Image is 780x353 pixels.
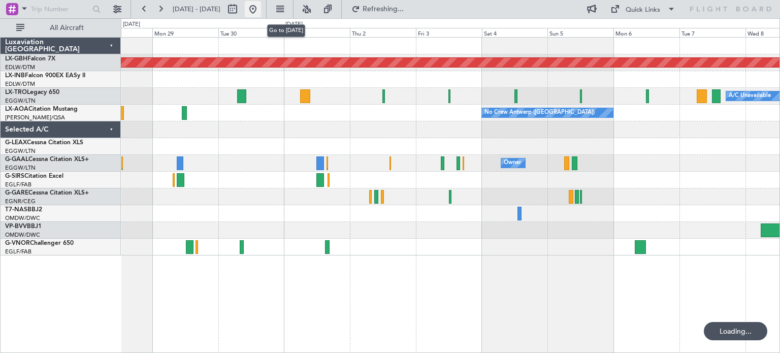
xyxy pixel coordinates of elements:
[5,89,59,95] a: LX-TROLegacy 650
[613,28,679,37] div: Mon 6
[5,89,27,95] span: LX-TRO
[5,140,27,146] span: G-LEAX
[5,181,31,188] a: EGLF/FAB
[504,155,521,171] div: Owner
[5,231,40,239] a: OMDW/DWC
[5,164,36,172] a: EGGW/LTN
[5,190,28,196] span: G-GARE
[123,20,140,29] div: [DATE]
[347,1,408,17] button: Refreshing...
[5,147,36,155] a: EGGW/LTN
[484,105,595,120] div: No Crew Antwerp ([GEOGRAPHIC_DATA])
[5,73,25,79] span: LX-INB
[5,97,36,105] a: EGGW/LTN
[5,190,89,196] a: G-GARECessna Citation XLS+
[5,156,89,163] a: G-GAALCessna Citation XLS+
[152,28,218,37] div: Mon 29
[5,173,63,179] a: G-SIRSCitation Excel
[31,2,89,17] input: Trip Number
[5,223,42,230] a: VP-BVVBBJ1
[547,28,613,37] div: Sun 5
[5,73,85,79] a: LX-INBFalcon 900EX EASy II
[5,156,28,163] span: G-GAAL
[11,20,110,36] button: All Aircraft
[284,28,350,37] div: Wed 1
[5,223,27,230] span: VP-BVV
[5,63,35,71] a: EDLW/DTM
[5,173,24,179] span: G-SIRS
[704,322,767,340] div: Loading...
[218,28,284,37] div: Tue 30
[267,24,305,37] div: Go to [DATE]
[679,28,745,37] div: Tue 7
[5,140,83,146] a: G-LEAXCessna Citation XLS
[5,56,27,62] span: LX-GBH
[26,24,107,31] span: All Aircraft
[626,5,660,15] div: Quick Links
[5,207,27,213] span: T7-NAS
[5,80,35,88] a: EDLW/DTM
[5,56,55,62] a: LX-GBHFalcon 7X
[5,106,78,112] a: LX-AOACitation Mustang
[5,240,74,246] a: G-VNORChallenger 650
[729,88,771,104] div: A/C Unavailable
[362,6,405,13] span: Refreshing...
[416,28,482,37] div: Fri 3
[605,1,680,17] button: Quick Links
[5,214,40,222] a: OMDW/DWC
[5,106,28,112] span: LX-AOA
[482,28,548,37] div: Sat 4
[5,248,31,255] a: EGLF/FAB
[5,207,42,213] a: T7-NASBBJ2
[5,198,36,205] a: EGNR/CEG
[350,28,416,37] div: Thu 2
[5,114,65,121] a: [PERSON_NAME]/QSA
[173,5,220,14] span: [DATE] - [DATE]
[5,240,30,246] span: G-VNOR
